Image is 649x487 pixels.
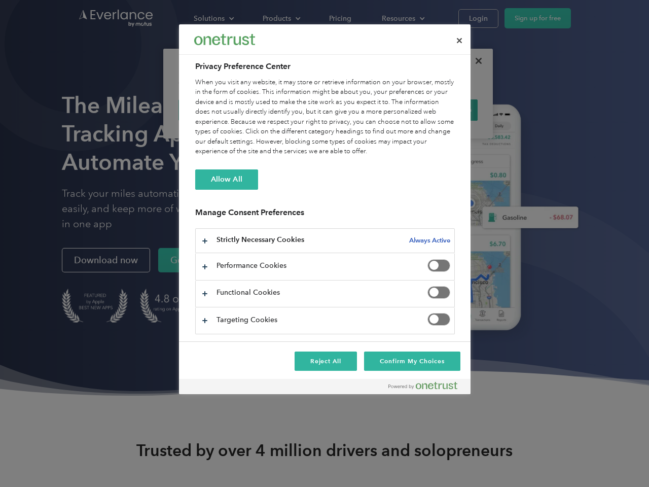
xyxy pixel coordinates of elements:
[195,78,455,157] div: When you visit any website, it may store or retrieve information on your browser, mostly in the f...
[195,169,258,190] button: Allow All
[179,24,471,394] div: Preference center
[295,352,357,371] button: Reject All
[388,381,457,390] img: Powered by OneTrust Opens in a new Tab
[195,60,455,73] h2: Privacy Preference Center
[388,381,465,394] a: Powered by OneTrust Opens in a new Tab
[364,352,460,371] button: Confirm My Choices
[195,207,455,223] h3: Manage Consent Preferences
[194,29,255,50] div: Everlance
[179,24,471,394] div: Privacy Preference Center
[448,29,471,52] button: Close
[194,34,255,45] img: Everlance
